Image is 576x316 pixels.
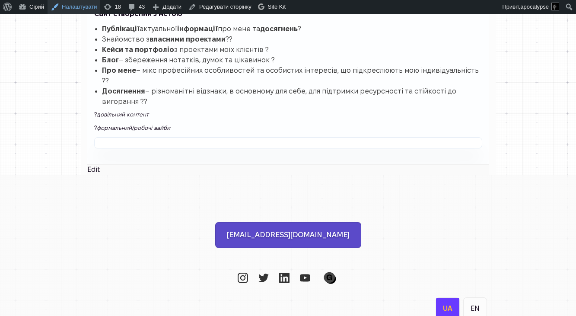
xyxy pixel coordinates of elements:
li: – збереження нотатків, думок та цікавинок ? [102,55,482,65]
strong: досягнень [260,25,298,32]
em: формальний/робочі вайби [97,125,170,131]
strong: інформації [177,25,218,32]
strong: портфоліо [135,46,174,53]
p: ? [94,124,482,132]
img: twitter [258,273,269,283]
a: Edit [87,166,100,173]
strong: власними [150,35,184,43]
span: EN [471,305,480,312]
img: linkedin [279,273,290,283]
li: з проектами моїх клієнтів ? [102,45,482,55]
span: Site Kit [268,3,286,10]
p: ? [94,110,482,119]
strong: Досягнення [102,87,145,95]
strong: Про мене [102,67,136,74]
span: UA [443,305,452,312]
strong: проектами [186,35,226,43]
span: apocalypse [520,3,549,10]
li: – різноманітні відзнаки, в основному для себе, для підтримки ресурсності та стійкості до вигоранн... [102,86,482,107]
li: Знайомство з ?? [102,34,482,45]
strong: Публікації [102,25,140,32]
img: youtube [300,273,310,283]
img: instagram [238,273,248,283]
li: – мікс професійних особливостей та особистих інтересів, що підкреслюють мою індивідуальність ?? [102,65,482,86]
strong: Кейси [102,46,123,53]
li: актуальної про мене та ? [102,24,482,34]
img: gumroad [321,269,339,287]
a: [EMAIL_ADDRESS][DOMAIN_NAME] [215,222,361,248]
strong: та [125,46,133,53]
strong: Блог [102,56,119,64]
em: довільний контент [97,111,149,117]
strong: Сайт створений з метою [94,10,182,17]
